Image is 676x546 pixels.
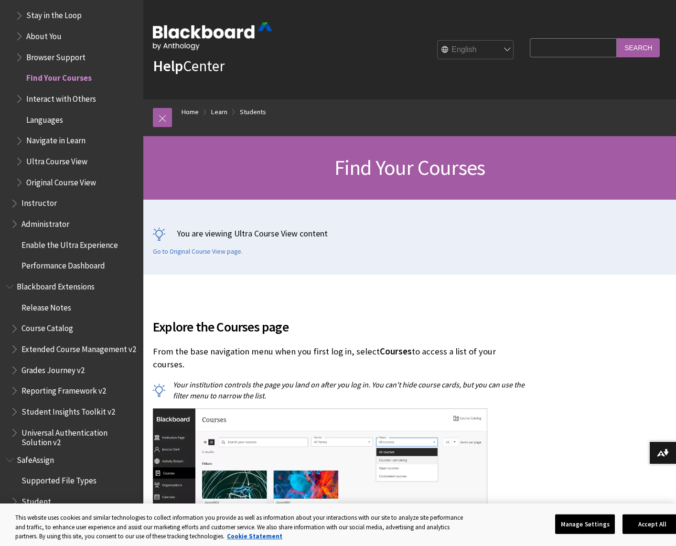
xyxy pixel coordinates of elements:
span: Courses [380,346,412,357]
span: Navigate in Learn [26,133,86,146]
span: Enable the Ultra Experience [21,237,118,250]
a: Home [182,106,199,118]
span: Find Your Courses [26,70,92,83]
span: Course Catalog [21,321,73,333]
nav: Book outline for Blackboard Extensions [6,278,138,447]
a: Learn [211,106,227,118]
span: Instructor [21,195,57,208]
span: Find Your Courses [334,154,485,181]
span: Student [21,493,51,506]
span: Performance Dashboard [21,258,105,271]
a: More information about your privacy, opens in a new tab [227,532,282,540]
span: Student Insights Toolkit v2 [21,404,115,417]
span: About You [26,28,62,41]
span: Languages [26,112,63,125]
span: SafeAssign [17,452,54,465]
span: Browser Support [26,49,86,62]
span: Original Course View [26,174,96,187]
span: Reporting Framework v2 [21,383,106,396]
span: Administrator [21,216,69,229]
a: Students [240,106,266,118]
p: From the base navigation menu when you first log in, select to access a list of your courses. [153,345,525,370]
span: Release Notes [21,300,71,312]
button: Manage Settings [555,514,615,534]
strong: Help [153,56,183,75]
input: Search [617,38,660,57]
a: HelpCenter [153,56,225,75]
span: Extended Course Management v2 [21,341,136,354]
img: Blackboard by Anthology [153,22,272,50]
span: Grades Journey v2 [21,362,85,375]
span: Interact with Others [26,91,96,104]
span: Stay in the Loop [26,8,82,21]
span: Ultra Course View [26,153,87,166]
span: Supported File Types [21,473,97,486]
a: Go to Original Course View page. [153,247,243,256]
select: Site Language Selector [438,41,514,60]
span: Universal Authentication Solution v2 [21,425,137,447]
span: Blackboard Extensions [17,278,95,291]
p: You are viewing Ultra Course View content [153,227,666,239]
div: This website uses cookies and similar technologies to collect information you provide as well as ... [15,513,473,541]
p: Your institution controls the page you land on after you log in. You can't hide course cards, but... [153,379,525,401]
span: Explore the Courses page [153,317,525,337]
